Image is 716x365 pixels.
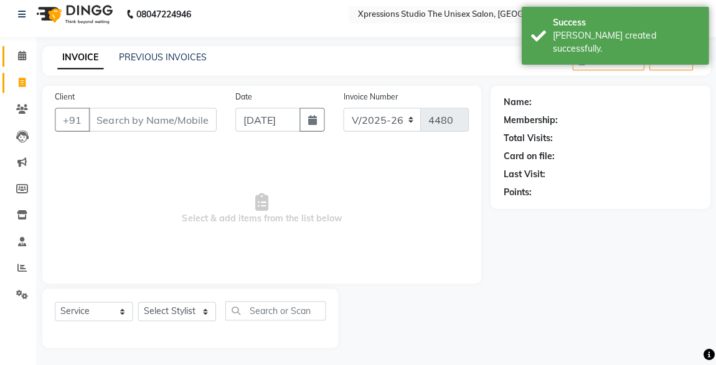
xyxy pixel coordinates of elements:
[120,52,207,63] a: PREVIOUS INVOICES
[56,108,91,132] button: +91
[56,92,76,103] label: Client
[503,132,552,145] div: Total Visits:
[56,147,469,271] span: Select & add items from the list below
[90,108,217,132] input: Search by Name/Mobile/Email/Code
[503,114,557,127] div: Membership:
[553,17,699,30] div: Success
[503,96,531,109] div: Name:
[344,92,398,103] label: Invoice Number
[226,301,326,320] input: Search or Scan
[503,150,554,163] div: Card on file:
[59,47,105,70] a: INVOICE
[503,168,545,181] div: Last Visit:
[503,186,531,199] div: Points:
[553,30,699,56] div: Bill created successfully.
[236,92,253,103] label: Date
